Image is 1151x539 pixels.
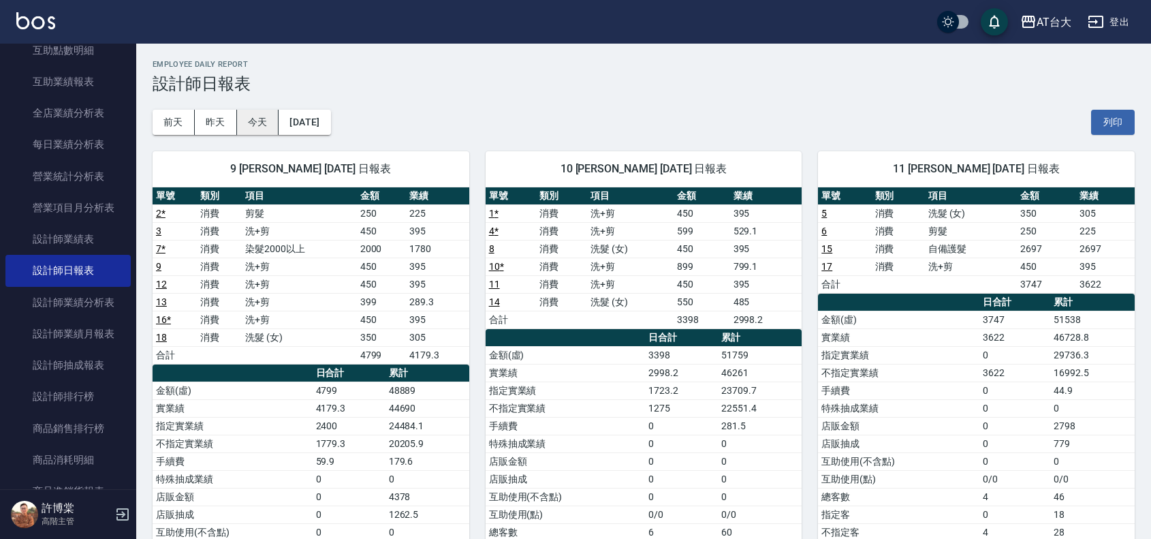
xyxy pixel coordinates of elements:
th: 金額 [674,187,729,205]
td: 洗髮 (女) [925,204,1018,222]
td: 2798 [1050,417,1135,435]
p: 高階主管 [42,515,111,527]
a: 5 [821,208,827,219]
td: 剪髮 [925,222,1018,240]
td: 0 [645,417,718,435]
td: 0 [979,506,1050,523]
td: 395 [730,240,802,258]
td: 0 [645,452,718,470]
span: 9 [PERSON_NAME] [DATE] 日報表 [169,162,453,176]
td: 實業績 [486,364,646,382]
table: a dense table [153,187,469,365]
td: 消費 [536,240,587,258]
th: 項目 [587,187,674,205]
td: 399 [357,293,406,311]
td: 0 [313,506,385,523]
td: 46261 [718,364,802,382]
td: 4 [979,488,1050,506]
td: 總客數 [818,488,979,506]
td: 店販抽成 [818,435,979,452]
td: 350 [357,328,406,346]
th: 業績 [406,187,469,205]
td: 450 [1017,258,1075,275]
th: 業績 [1076,187,1135,205]
th: 類別 [872,187,925,205]
span: 11 [PERSON_NAME] [DATE] 日報表 [834,162,1118,176]
td: 互助使用(不含點) [486,488,646,506]
td: 0 [313,488,385,506]
th: 項目 [925,187,1018,205]
td: 250 [357,204,406,222]
th: 日合計 [645,329,718,347]
td: 4179.3 [406,346,469,364]
td: 消費 [536,222,587,240]
a: 設計師業績分析表 [5,287,131,318]
table: a dense table [818,187,1135,294]
td: 特殊抽成業績 [486,435,646,452]
td: 店販抽成 [486,470,646,488]
td: 395 [406,275,469,293]
td: 洗髮 (女) [587,240,674,258]
td: 消費 [197,328,241,346]
td: 洗+剪 [587,275,674,293]
a: 設計師業績月報表 [5,318,131,350]
td: 1275 [645,399,718,417]
a: 營業統計分析表 [5,161,131,192]
td: 洗+剪 [242,222,357,240]
td: 消費 [872,204,925,222]
a: 3 [156,226,161,236]
button: 登出 [1082,10,1135,35]
td: 手續費 [486,417,646,435]
a: 17 [821,261,832,272]
span: 10 [PERSON_NAME] [DATE] 日報表 [502,162,786,176]
td: 0 [718,470,802,488]
td: 指定實業績 [818,346,979,364]
td: 消費 [872,258,925,275]
td: 消費 [197,222,241,240]
td: 0 [718,488,802,506]
td: 450 [674,240,729,258]
td: 0 [979,399,1050,417]
td: 消費 [872,240,925,258]
td: 金額(虛) [153,382,313,399]
td: 450 [357,258,406,275]
button: [DATE] [279,110,330,135]
td: 消費 [197,311,241,328]
td: 4378 [385,488,469,506]
td: 2998.2 [730,311,802,328]
td: 洗+剪 [242,258,357,275]
td: 799.1 [730,258,802,275]
td: 0 [385,470,469,488]
th: 類別 [536,187,587,205]
th: 單號 [818,187,871,205]
td: 2400 [313,417,385,435]
td: 0 [718,452,802,470]
td: 46 [1050,488,1135,506]
td: 消費 [197,293,241,311]
td: 51538 [1050,311,1135,328]
td: 1779.3 [313,435,385,452]
td: 0/0 [979,470,1050,488]
a: 設計師業績表 [5,224,131,255]
td: 0 [979,417,1050,435]
td: 450 [674,204,729,222]
td: 4179.3 [313,399,385,417]
a: 8 [489,243,494,254]
td: 395 [730,204,802,222]
button: AT台大 [1015,8,1077,36]
td: 店販金額 [153,488,313,506]
td: 450 [674,275,729,293]
td: 特殊抽成業績 [818,399,979,417]
td: 不指定實業績 [153,435,313,452]
td: 合計 [153,346,197,364]
td: 16992.5 [1050,364,1135,382]
td: 51759 [718,346,802,364]
td: 金額(虛) [486,346,646,364]
button: 前天 [153,110,195,135]
button: 列印 [1091,110,1135,135]
td: 洗+剪 [587,222,674,240]
td: 0 [979,382,1050,399]
a: 6 [821,226,827,236]
td: 22551.4 [718,399,802,417]
td: 指定實業績 [486,382,646,399]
